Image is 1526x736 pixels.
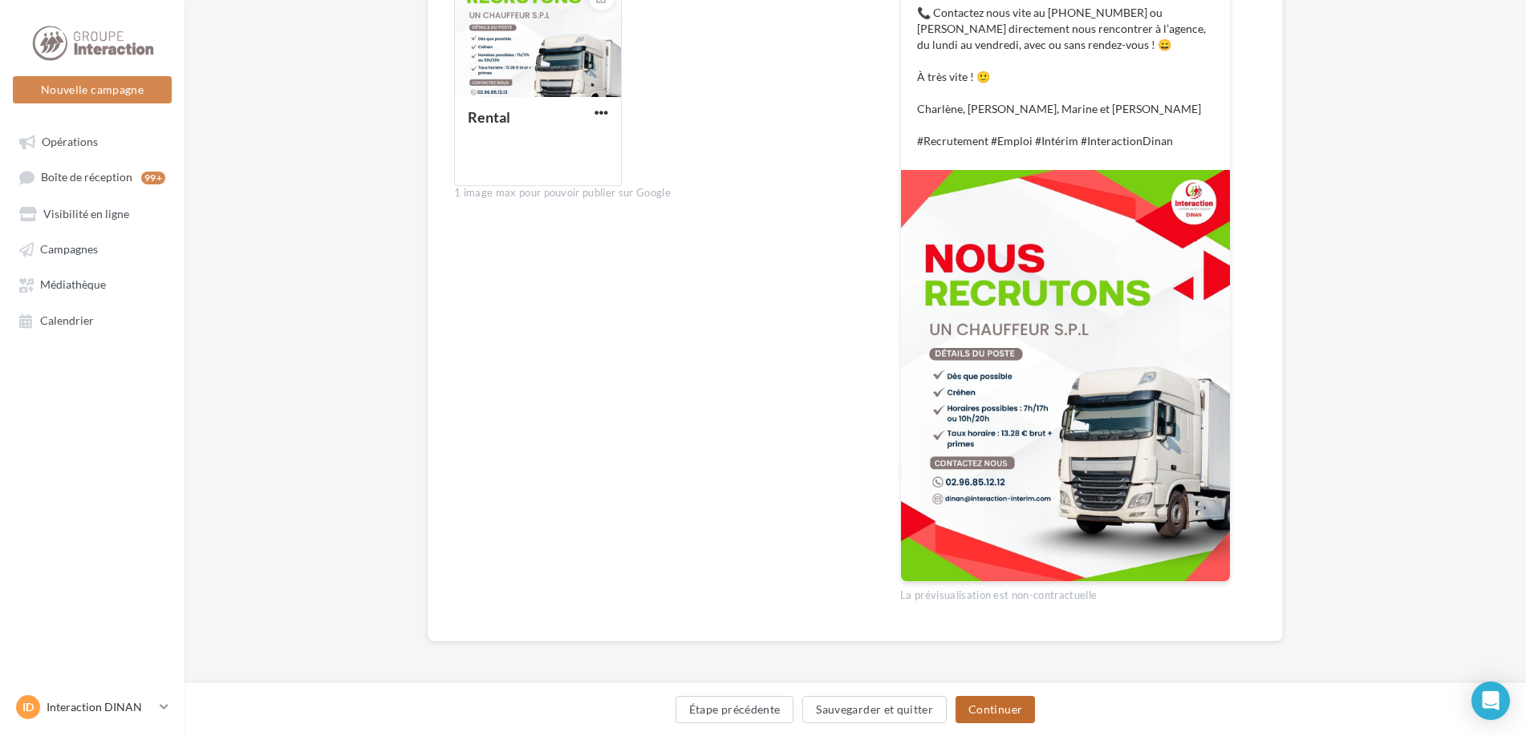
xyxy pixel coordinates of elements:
a: Visibilité en ligne [10,199,175,228]
button: Nouvelle campagne [13,76,172,103]
div: Open Intercom Messenger [1471,681,1510,720]
div: La prévisualisation est non-contractuelle [900,582,1231,603]
a: Campagnes [10,234,175,263]
a: Médiathèque [10,269,175,298]
div: Rental [468,108,510,126]
span: Campagnes [40,242,98,256]
a: Calendrier [10,305,175,334]
span: Boîte de réception [41,171,132,184]
span: Opérations [42,135,98,148]
a: Opérations [10,127,175,156]
button: Étape précédente [676,696,794,723]
div: 1 image max pour pouvoir publier sur Google [454,186,875,200]
a: ID Interaction DINAN [13,692,172,722]
button: Sauvegarder et quitter [802,696,947,723]
button: Continuer [956,696,1035,723]
span: Calendrier [40,313,94,327]
span: Visibilité en ligne [43,207,129,220]
div: 99+ [141,172,165,184]
a: Boîte de réception99+ [10,162,175,192]
p: Interaction DINAN [47,699,153,715]
span: ID [22,699,34,715]
span: Médiathèque [40,278,106,292]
